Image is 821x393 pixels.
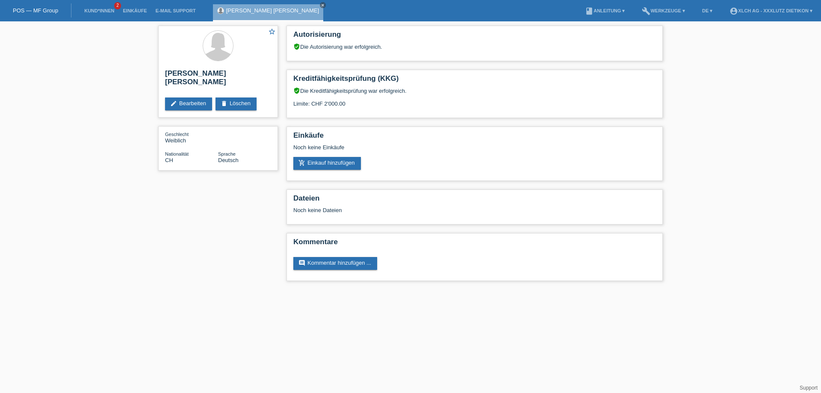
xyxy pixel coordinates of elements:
[80,8,118,13] a: Kund*innen
[642,7,650,15] i: build
[268,28,276,35] i: star_border
[298,260,305,266] i: comment
[165,157,173,163] span: Schweiz
[226,7,319,14] a: [PERSON_NAME] [PERSON_NAME]
[216,98,257,110] a: deleteLöschen
[293,207,555,213] div: Noch keine Dateien
[293,257,377,270] a: commentKommentar hinzufügen ...
[218,157,239,163] span: Deutsch
[800,385,818,391] a: Support
[165,98,212,110] a: editBearbeiten
[293,238,656,251] h2: Kommentare
[268,28,276,37] a: star_border
[293,43,656,50] div: Die Autorisierung war erfolgreich.
[320,2,326,8] a: close
[218,151,236,157] span: Sprache
[293,194,656,207] h2: Dateien
[638,8,689,13] a: buildWerkzeuge ▾
[170,100,177,107] i: edit
[114,2,121,9] span: 2
[13,7,58,14] a: POS — MF Group
[221,100,227,107] i: delete
[293,131,656,144] h2: Einkäufe
[698,8,717,13] a: DE ▾
[581,8,629,13] a: bookAnleitung ▾
[165,132,189,137] span: Geschlecht
[165,151,189,157] span: Nationalität
[293,30,656,43] h2: Autorisierung
[293,157,361,170] a: add_shopping_cartEinkauf hinzufügen
[293,87,300,94] i: verified_user
[293,74,656,87] h2: Kreditfähigkeitsprüfung (KKG)
[293,87,656,113] div: Die Kreditfähigkeitsprüfung war erfolgreich. Limite: CHF 2'000.00
[293,43,300,50] i: verified_user
[165,69,271,91] h2: [PERSON_NAME] [PERSON_NAME]
[321,3,325,7] i: close
[585,7,594,15] i: book
[151,8,200,13] a: E-Mail Support
[298,160,305,166] i: add_shopping_cart
[165,131,218,144] div: Weiblich
[729,7,738,15] i: account_circle
[293,144,656,157] div: Noch keine Einkäufe
[725,8,817,13] a: account_circleXLCH AG - XXXLutz Dietikon ▾
[118,8,151,13] a: Einkäufe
